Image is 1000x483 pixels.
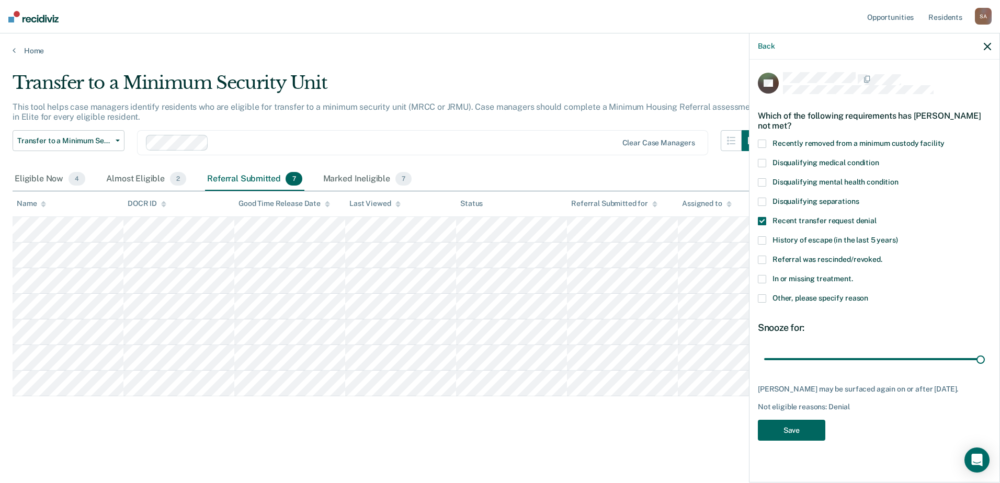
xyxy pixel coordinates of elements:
[622,139,695,147] div: Clear case managers
[395,172,412,186] span: 7
[104,168,188,191] div: Almost Eligible
[13,102,758,122] p: This tool helps case managers identify residents who are eligible for transfer to a minimum secur...
[69,172,85,186] span: 4
[772,236,898,244] span: History of escape (in the last 5 years)
[758,322,991,333] div: Snooze for:
[758,42,775,51] button: Back
[460,199,483,208] div: Status
[758,385,991,394] div: [PERSON_NAME] may be surfaced again on or after [DATE].
[758,420,825,441] button: Save
[772,274,853,283] span: In or missing treatment.
[321,168,414,191] div: Marked Ineligible
[772,255,882,263] span: Referral was rescinded/revoked.
[13,46,987,55] a: Home
[758,102,991,139] div: Which of the following requirements has [PERSON_NAME] not met?
[286,172,302,186] span: 7
[772,139,945,147] span: Recently removed from a minimum custody facility
[205,168,304,191] div: Referral Submitted
[682,199,731,208] div: Assigned to
[772,294,868,302] span: Other, please specify reason
[17,199,46,208] div: Name
[772,178,899,186] span: Disqualifying mental health condition
[238,199,330,208] div: Good Time Release Date
[772,158,879,167] span: Disqualifying medical condition
[128,199,166,208] div: DOCR ID
[758,402,991,411] div: Not eligible reasons: Denial
[964,447,990,473] div: Open Intercom Messenger
[349,199,400,208] div: Last Viewed
[17,136,111,145] span: Transfer to a Minimum Security Unit
[772,197,859,205] span: Disqualifying separations
[170,172,186,186] span: 2
[772,216,877,225] span: Recent transfer request denial
[13,168,87,191] div: Eligible Now
[975,8,992,25] div: S A
[571,199,657,208] div: Referral Submitted for
[8,11,59,22] img: Recidiviz
[13,72,763,102] div: Transfer to a Minimum Security Unit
